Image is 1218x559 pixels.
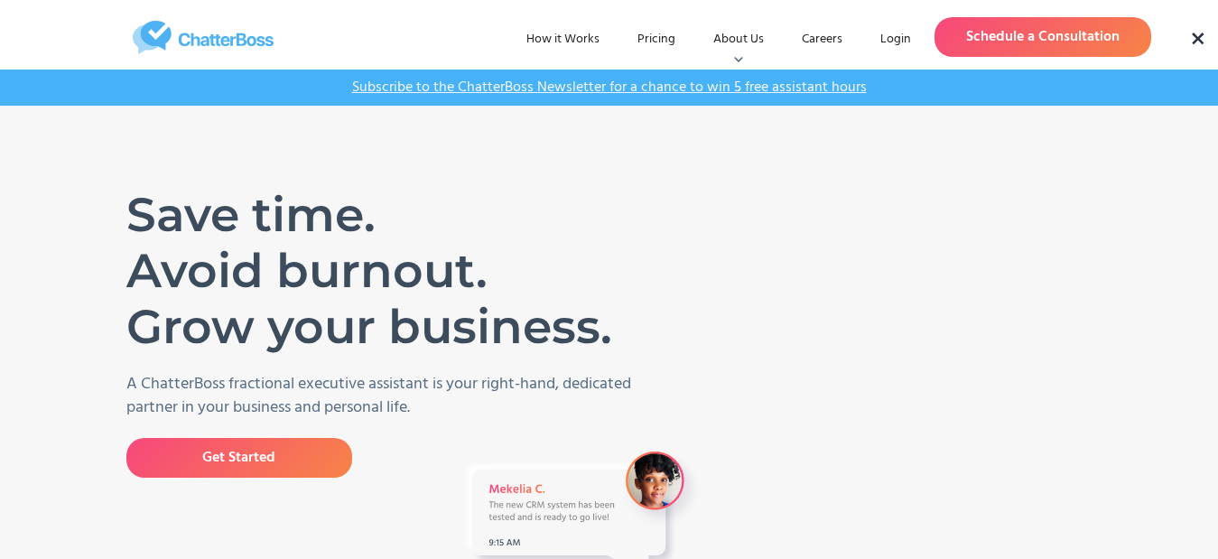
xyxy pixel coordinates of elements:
[126,438,352,478] a: Get Started
[934,17,1151,57] a: Schedule a Consultation
[699,23,778,56] div: About Us
[866,23,925,56] a: Login
[126,373,655,420] p: A ChatterBoss fractional executive assistant is your right-hand, dedicated partner in your busine...
[68,21,339,54] a: home
[713,31,764,49] div: About Us
[623,23,690,56] a: Pricing
[787,23,857,56] a: Careers
[512,23,614,56] a: How it Works
[343,79,876,97] a: Subscribe to the ChatterBoss Newsletter for a chance to win 5 free assistant hours
[126,187,628,355] h1: Save time. Avoid burnout. Grow your business.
